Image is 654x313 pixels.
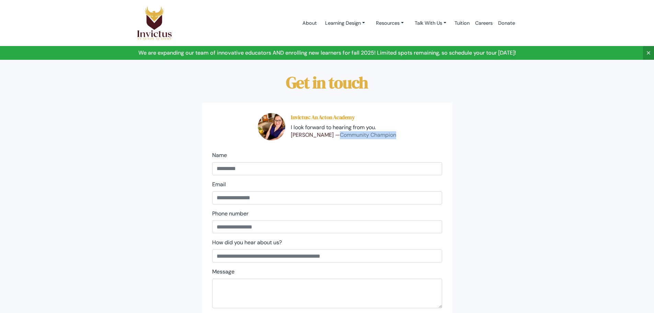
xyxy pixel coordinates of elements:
img: sarah.jpg [258,113,285,141]
a: Tuition [452,9,472,38]
span: Community Champion [340,131,396,138]
a: About [300,9,320,38]
label: How did you hear about us? [212,239,282,247]
p: [PERSON_NAME] — [291,131,396,139]
label: Message [212,268,234,276]
label: Email [212,181,226,189]
a: Careers [472,9,495,38]
h1: Get in touch [137,74,518,92]
img: Logo [137,6,172,40]
label: Phone number [212,210,249,218]
h5: Invictus: An Acton Academy [291,114,396,121]
a: Learning Design [320,17,370,30]
a: Talk With Us [409,17,452,30]
p: I look forward to hearing from you. [291,124,396,132]
a: Donate [495,9,518,38]
label: Name [212,152,227,159]
a: Resources [370,17,409,30]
